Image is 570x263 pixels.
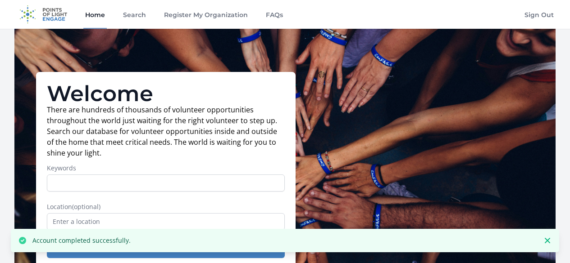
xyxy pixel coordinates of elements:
label: Location [47,202,285,211]
label: Keywords [47,164,285,173]
p: There are hundreds of thousands of volunteer opportunities throughout the world just waiting for ... [47,104,285,158]
button: Dismiss [540,233,555,248]
span: (optional) [72,202,100,211]
p: Account completed successfully. [32,236,131,245]
h1: Welcome [47,83,285,104]
input: Enter a location [47,213,285,230]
